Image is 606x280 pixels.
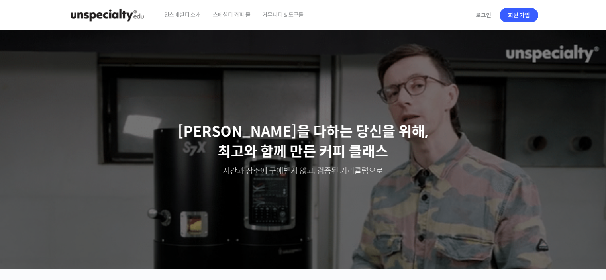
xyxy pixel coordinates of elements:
p: 시간과 장소에 구애받지 않고, 검증된 커리큘럼으로 [8,166,598,177]
p: [PERSON_NAME]을 다하는 당신을 위해, 최고와 함께 만든 커피 클래스 [8,122,598,162]
a: 로그인 [471,6,496,24]
a: 회원 가입 [500,8,538,22]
